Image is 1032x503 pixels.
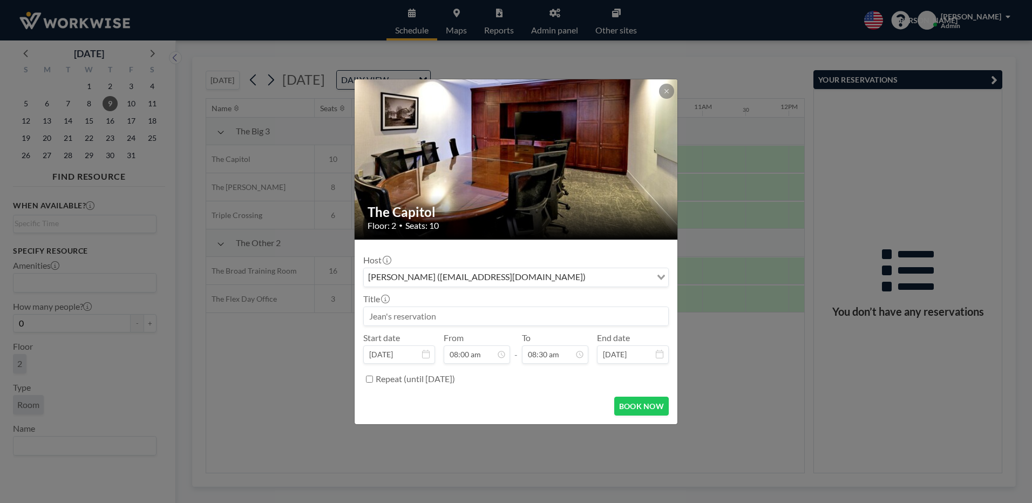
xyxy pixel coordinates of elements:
[376,373,455,384] label: Repeat (until [DATE])
[522,332,531,343] label: To
[355,38,678,281] img: 537.jpg
[589,270,650,284] input: Search for option
[614,397,669,416] button: BOOK NOW
[368,204,666,220] h2: The Capitol
[364,268,668,287] div: Search for option
[514,336,518,360] span: -
[364,307,668,325] input: Jean's reservation
[597,332,630,343] label: End date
